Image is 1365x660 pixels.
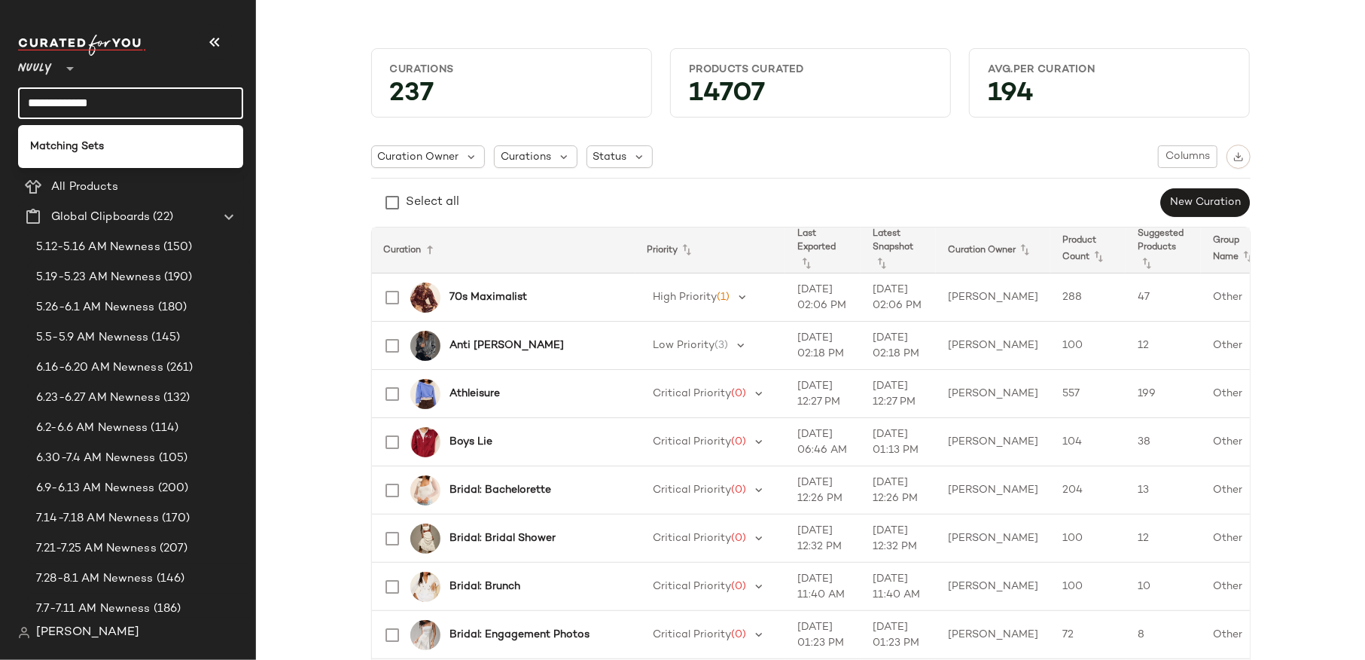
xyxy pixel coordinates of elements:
td: [DATE] 06:46 AM [785,418,861,466]
td: [DATE] 02:18 PM [861,322,936,370]
span: (0) [732,484,747,496]
img: 79338430_012_b [410,475,440,506]
th: Product Count [1050,228,1126,273]
span: 7.28-8.1 AM Newness [36,570,154,588]
td: [PERSON_NAME] [936,563,1050,611]
td: 100 [1050,515,1126,563]
img: cfy_white_logo.C9jOOHJF.svg [18,35,146,56]
img: 97065981_060_b [410,427,440,457]
span: Critical Priority [654,484,732,496]
td: 288 [1050,273,1126,322]
span: 6.2-6.6 AM Newness [36,420,148,437]
span: Critical Priority [654,629,732,640]
th: Priority [635,228,786,273]
span: [PERSON_NAME] [36,624,139,642]
span: (1) [718,292,730,303]
td: [DATE] 01:13 PM [861,418,936,466]
img: 4130916210332_010_b [410,524,440,554]
span: Critical Priority [654,388,732,399]
div: 194 [976,83,1243,111]
td: [DATE] 02:06 PM [861,273,936,322]
span: 6.16-6.20 AM Newness [36,359,163,377]
span: 5.5-5.9 AM Newness [36,329,149,347]
span: 5.19-5.23 AM Newness [36,269,161,286]
td: 38 [1126,418,1201,466]
span: 6.23-6.27 AM Newness [36,390,160,407]
td: 10 [1126,563,1201,611]
div: 237 [378,83,645,111]
b: Bridal: Brunch [449,579,520,594]
td: Other [1201,563,1276,611]
img: 100524867_211_b [410,620,440,650]
img: 89991178_049_b [410,379,440,409]
span: (22) [150,209,173,226]
span: (146) [154,570,185,588]
span: (180) [155,299,187,316]
span: (261) [163,359,193,377]
th: Suggested Products [1126,228,1201,273]
td: 100 [1050,563,1126,611]
td: [DATE] 12:26 PM [785,466,861,515]
th: Curation [372,228,635,273]
th: Latest Snapshot [861,228,936,273]
img: 4110957990092_113_b [410,331,440,361]
span: Nuuly [18,51,52,78]
img: svg%3e [1233,151,1244,162]
td: [PERSON_NAME] [936,273,1050,322]
b: Matching Sets [30,139,104,154]
span: (132) [160,390,190,407]
span: Global Clipboards [51,209,150,226]
span: Critical Priority [654,533,732,544]
b: Athleisure [449,386,500,402]
button: New Curation [1160,188,1250,217]
b: Boys Lie [449,434,492,450]
td: [DATE] 12:32 PM [785,515,861,563]
span: 6.9-6.13 AM Newness [36,480,155,497]
td: [PERSON_NAME] [936,515,1050,563]
td: [PERSON_NAME] [936,466,1050,515]
div: Curations [390,63,633,77]
img: svg%3e [18,627,30,639]
td: [PERSON_NAME] [936,322,1050,370]
td: [DATE] 12:27 PM [861,370,936,418]
span: 6.30-7.4 AM Newness [36,450,156,467]
div: Select all [407,194,460,212]
span: Columns [1165,151,1210,163]
div: Avg.per Curation [988,63,1231,77]
img: 96781687_010_b [410,572,440,602]
span: (0) [732,533,747,544]
span: 7.21-7.25 AM Newness [36,540,157,558]
span: (190) [161,269,193,286]
td: Other [1201,515,1276,563]
td: 204 [1050,466,1126,515]
td: [DATE] 02:06 PM [785,273,861,322]
span: Curations [501,149,551,165]
b: 70s Maximalist [449,289,527,305]
td: Other [1201,611,1276,659]
img: 99308520_061_b [410,283,440,313]
span: Curation Owner [378,149,459,165]
td: [DATE] 12:27 PM [785,370,861,418]
span: Critical Priority [654,581,732,592]
td: [DATE] 12:26 PM [861,466,936,515]
span: (3) [715,340,729,351]
td: [DATE] 11:40 AM [861,563,936,611]
span: 7.7-7.11 AM Newness [36,600,151,618]
td: 104 [1050,418,1126,466]
td: Other [1201,273,1276,322]
div: Products Curated [689,63,932,77]
span: 5.12-5.16 AM Newness [36,239,160,256]
span: 5.26-6.1 AM Newness [36,299,155,316]
td: 557 [1050,370,1126,418]
td: [PERSON_NAME] [936,418,1050,466]
th: Group Name [1201,228,1276,273]
th: Curation Owner [936,228,1050,273]
td: [DATE] 12:32 PM [861,515,936,563]
td: [DATE] 11:40 AM [785,563,861,611]
td: 12 [1126,322,1201,370]
span: (150) [160,239,193,256]
td: Other [1201,322,1276,370]
span: (114) [148,420,179,437]
span: (145) [149,329,181,347]
td: 72 [1050,611,1126,659]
